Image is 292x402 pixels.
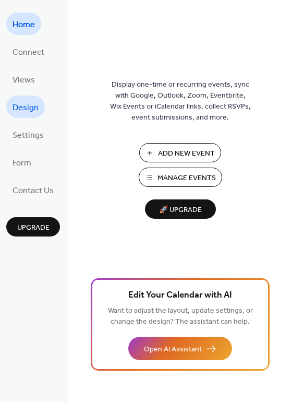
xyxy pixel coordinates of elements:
button: Open AI Assistant [128,337,232,360]
a: Views [6,68,41,90]
a: Home [6,13,41,35]
span: Contact Us [13,183,54,199]
span: Want to adjust the layout, update settings, or change the design? The assistant can help. [108,304,253,329]
span: Home [13,17,35,33]
span: Settings [13,127,44,144]
button: Manage Events [139,168,222,187]
span: Open AI Assistant [144,344,202,355]
button: 🚀 Upgrade [145,199,216,219]
a: Connect [6,40,51,63]
span: Form [13,155,31,171]
span: Edit Your Calendar with AI [128,288,232,303]
button: Upgrade [6,217,60,237]
span: Display one-time or recurring events, sync with Google, Outlook, Zoom, Eventbrite, Wix Events or ... [110,79,251,123]
span: Views [13,72,35,88]
span: Design [13,100,39,116]
a: Form [6,151,38,173]
button: Add New Event [139,143,221,162]
a: Contact Us [6,179,60,201]
span: Upgrade [17,222,50,233]
span: Connect [13,44,44,61]
span: Add New Event [158,148,215,159]
a: Settings [6,123,50,146]
span: Manage Events [157,173,216,184]
span: 🚀 Upgrade [151,203,210,217]
a: Design [6,96,45,118]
